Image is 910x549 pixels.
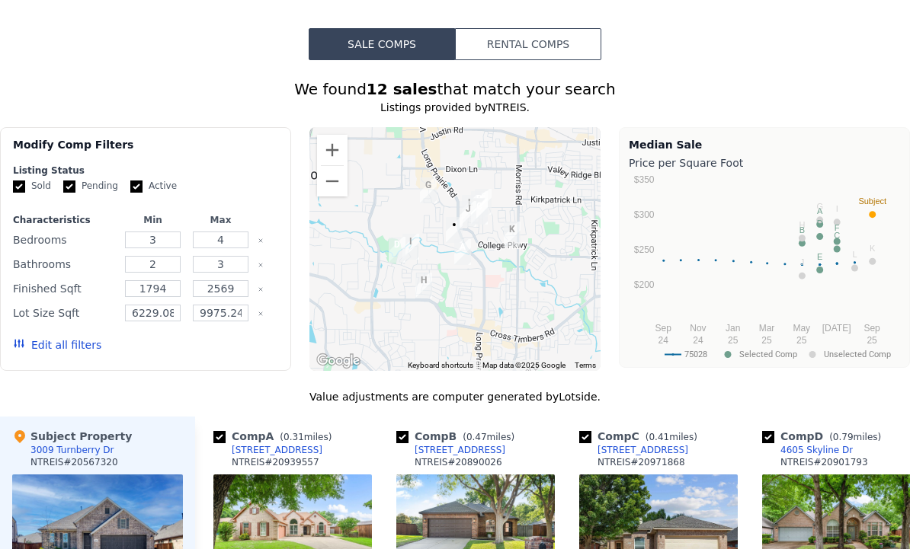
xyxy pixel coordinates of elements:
text: Unselected Comp [824,350,891,359]
div: NTREIS # 20939557 [232,456,319,468]
text: 25 [867,335,877,346]
text: Selected Comp [739,350,797,359]
div: NTREIS # 20567320 [30,456,118,468]
a: [STREET_ADDRESS] [579,444,688,456]
text: 25 [728,335,739,346]
div: 2209 College Pkwy [498,215,527,254]
text: F [835,223,840,232]
label: Active [130,180,177,193]
text: E [817,252,822,261]
span: ( miles) [823,432,887,442]
a: [STREET_ADDRESS] [396,444,505,456]
div: 4605 Skyline Dr [383,231,412,269]
div: [STREET_ADDRESS] [415,444,505,456]
text: Sep [655,323,671,334]
span: 0.47 [466,432,487,442]
span: 0.79 [833,432,854,442]
div: 5458 Bradford Green Trl [414,171,443,209]
input: Sold [13,180,25,193]
a: [STREET_ADDRESS] [213,444,322,456]
text: 24 [658,335,668,346]
div: Max [190,214,252,226]
div: Finished Sqft [13,278,116,299]
div: NTREIS # 20901793 [780,456,868,468]
text: 24 [693,335,703,346]
div: Comp B [396,429,521,444]
text: C [834,231,840,240]
div: 5204 Timberland Pkwy [465,192,494,230]
text: D [817,219,823,228]
svg: A chart. [629,174,900,364]
div: Price per Square Foot [629,152,900,174]
div: 3416 Heather Glen Dr [409,267,438,305]
text: 25 [796,335,807,346]
button: Clear [258,238,264,244]
div: 5200 Timberland Pkwy [465,193,494,231]
div: Lot Size Sqft [13,302,116,324]
strong: 12 sales [367,80,437,98]
span: 0.31 [284,432,304,442]
text: L [852,250,857,259]
text: Jan [726,323,740,334]
div: Modify Comp Filters [13,137,278,164]
img: Google [313,351,364,371]
button: Keyboard shortcuts [408,360,473,371]
div: 2701 Timberhill Dr [456,189,485,227]
text: $350 [634,174,655,185]
label: Sold [13,180,51,193]
div: 3009 Turnberry Dr [30,444,114,456]
text: Nov [690,323,706,334]
div: 2708 Timberhaven Dr [453,195,482,233]
button: Clear [258,311,264,317]
div: Bathrooms [13,254,116,275]
span: 0.41 [649,432,669,442]
span: ( miles) [274,432,338,442]
text: $200 [634,279,655,290]
text: 75028 [684,350,707,359]
text: 25 [761,335,772,346]
div: Comp A [213,429,338,444]
div: 5232 Timberland Pkwy [465,185,494,223]
div: Median Sale [629,137,900,152]
div: Comp C [579,429,703,444]
div: Characteristics [13,214,116,226]
a: Open this area in Google Maps (opens a new window) [313,351,364,371]
div: [STREET_ADDRESS] [232,444,322,456]
span: Map data ©2025 Google [482,361,566,369]
text: Sep [864,323,880,334]
div: Subject Property [12,429,132,444]
div: [STREET_ADDRESS] [598,444,688,456]
button: Zoom in [317,135,348,165]
input: Pending [63,180,75,193]
text: G [816,202,823,211]
div: 5312 Timber Park Dr [469,183,498,221]
div: NTREIS # 20971868 [598,456,685,468]
text: J [800,257,805,267]
div: 4632 Windmill Ln [396,228,425,266]
button: Rental Comps [455,28,601,60]
text: A [817,206,823,215]
div: Min [122,214,184,226]
text: May [793,323,810,334]
a: Terms (opens in new tab) [575,361,596,369]
text: Mar [759,323,775,334]
text: B [799,225,805,235]
button: Clear [258,286,264,292]
text: Subject [858,196,886,206]
button: Clear [258,262,264,268]
text: [DATE] [822,323,851,334]
div: Comp D [762,429,887,444]
text: K [870,244,876,253]
text: $250 [634,244,655,255]
a: 4605 Skyline Dr [762,444,853,456]
text: I [836,204,838,213]
span: ( miles) [457,432,521,442]
text: H [799,220,805,229]
label: Pending [63,180,118,193]
div: 4605 Skyline Dr [780,444,853,456]
input: Active [130,180,143,193]
div: 3009 Turnberry Dr [440,211,469,249]
span: ( miles) [639,432,703,442]
button: Sale Comps [309,28,455,60]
